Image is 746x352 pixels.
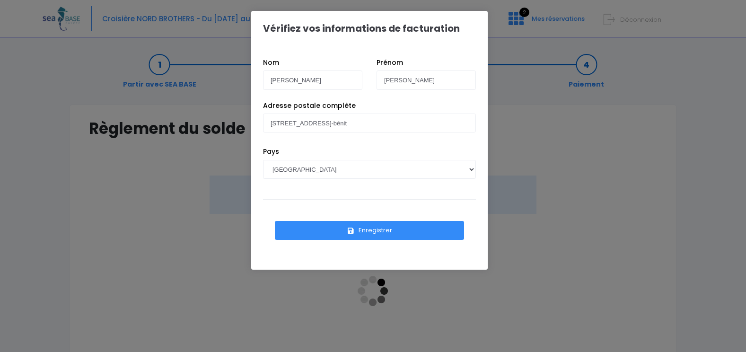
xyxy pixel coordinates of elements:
[263,23,460,34] h1: Vérifiez vos informations de facturation
[263,58,279,68] label: Nom
[377,58,403,68] label: Prénom
[275,221,464,240] button: Enregistrer
[263,101,356,111] label: Adresse postale complète
[263,147,279,157] label: Pays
